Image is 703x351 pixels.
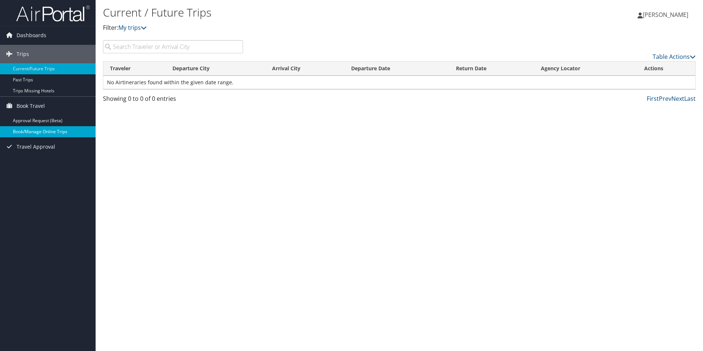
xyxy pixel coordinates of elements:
span: [PERSON_NAME] [643,11,688,19]
span: Trips [17,45,29,63]
th: Actions [638,61,695,76]
a: [PERSON_NAME] [638,4,696,26]
th: Traveler: activate to sort column ascending [103,61,166,76]
span: Travel Approval [17,138,55,156]
span: Book Travel [17,97,45,115]
th: Departure City: activate to sort column ascending [166,61,265,76]
a: Table Actions [653,53,696,61]
th: Agency Locator: activate to sort column ascending [534,61,638,76]
a: Last [684,95,696,103]
a: Prev [659,95,671,103]
th: Departure Date: activate to sort column descending [345,61,449,76]
div: Showing 0 to 0 of 0 entries [103,94,243,107]
p: Filter: [103,23,498,33]
th: Return Date: activate to sort column ascending [449,61,534,76]
a: First [647,95,659,103]
span: Dashboards [17,26,46,45]
img: airportal-logo.png [16,5,90,22]
h1: Current / Future Trips [103,5,498,20]
input: Search Traveler or Arrival City [103,40,243,53]
th: Arrival City: activate to sort column ascending [265,61,345,76]
td: No Airtineraries found within the given date range. [103,76,695,89]
a: My trips [118,24,147,32]
a: Next [671,95,684,103]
